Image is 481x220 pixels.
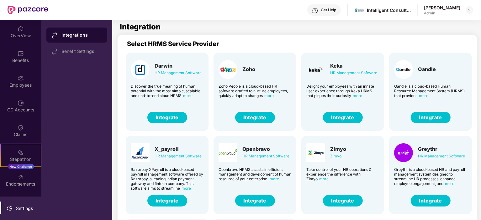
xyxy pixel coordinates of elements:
[235,195,275,207] button: Integrate
[155,146,202,152] div: X_payroll
[51,49,58,55] img: svg+xml;base64,PHN2ZyB4bWxucz0iaHR0cDovL3d3dy53My5vcmcvMjAwMC9zdmciIHdpZHRoPSIxNy44MzIiIGhlaWdodD...
[131,84,203,98] div: Discover the true meaning of human potential with the most nimble, scalable and end-to-end cloud ...
[14,205,35,212] div: Settings
[323,195,363,207] button: Integrate
[147,112,187,123] button: Integrate
[418,66,436,72] div: Qandle
[131,60,150,79] img: Card Logo
[219,167,291,181] div: Openbravo HRMS assists in efficient management and development of human resource of your enterprise.
[330,153,346,160] div: Zimyo
[394,167,467,186] div: Greythr is a cloud-based HR and payroll management system designed to streamline HR processes, en...
[355,6,364,15] img: company%20logo.png
[419,93,428,98] span: more
[61,49,102,54] div: Benefit Settings
[18,149,24,156] img: svg+xml;base64,PHN2ZyB4bWxucz0iaHR0cDovL3d3dy53My5vcmcvMjAwMC9zdmciIHdpZHRoPSIyMSIgaGVpZ2h0PSIyMC...
[306,167,379,181] div: Take control of your HR operations & experience the difference with Zimyo
[418,153,465,160] div: HR Management Software
[18,174,24,180] img: svg+xml;base64,PHN2ZyBpZD0iRW5kb3JzZW1lbnRzIiB4bWxucz0iaHR0cDovL3d3dy53My5vcmcvMjAwMC9zdmciIHdpZH...
[18,100,24,106] img: svg+xml;base64,PHN2ZyBpZD0iQ0RfQWNjb3VudHMiIGRhdGEtbmFtZT0iQ0QgQWNjb3VudHMiIHhtbG5zPSJodHRwOi8vd3...
[411,112,451,123] button: Integrate
[306,143,325,162] img: Card Logo
[18,125,24,131] img: svg+xml;base64,PHN2ZyBpZD0iQ2xhaW0iIHhtbG5zPSJodHRwOi8vd3d3LnczLm9yZy8yMDAwL3N2ZyIgd2lkdGg9IjIwIi...
[418,146,465,152] div: Greythr
[367,7,411,13] div: Intelligent Consulting Engineers And Builders Private Limited
[424,5,460,11] div: [PERSON_NAME]
[182,186,191,191] span: more
[394,84,467,98] div: Qandle is a cloud-based Human Resource Management System (HRMS) that provides
[242,153,289,160] div: HR Management Software
[330,69,377,76] div: HR Management Software
[319,177,329,181] span: more
[155,69,202,76] div: HR Management Software
[270,177,279,181] span: more
[323,112,363,123] button: Integrate
[321,8,336,13] div: Get Help
[312,8,318,14] img: svg+xml;base64,PHN2ZyBpZD0iSGVscC0zMngzMiIgeG1sbnM9Imh0dHA6Ly93d3cudzMub3JnLzIwMDAvc3ZnIiB3aWR0aD...
[61,32,102,38] div: Integrations
[8,164,34,169] div: New Challenge
[131,143,150,162] img: Card Logo
[147,195,187,207] button: Integrate
[219,84,291,98] div: Zoho People is a cloud-based HR software crafted to nurture employees, quickly adapt to changes
[235,112,275,123] button: Integrate
[51,32,58,38] img: svg+xml;base64,PHN2ZyB4bWxucz0iaHR0cDovL3d3dy53My5vcmcvMjAwMC9zdmciIHdpZHRoPSIxNy44MzIiIGhlaWdodD...
[8,6,48,14] img: New Pazcare Logo
[219,143,237,162] img: Card Logo
[131,167,203,191] div: Razorpay XPayroll is a cloud-based payroll management software offered by Razorpay, a leading Ind...
[219,60,237,79] img: Card Logo
[1,156,41,162] div: Stepathon
[445,181,454,186] span: more
[411,195,451,207] button: Integrate
[306,60,325,79] img: Card Logo
[330,146,346,152] div: Zimyo
[183,93,193,98] span: more
[306,84,379,98] div: Delight your employees with an innate user experience through Keka HRMS that piques their curiosity
[394,60,413,79] img: Card Logo
[155,153,202,160] div: HR Management Software
[330,63,377,69] div: Keka
[424,11,460,16] div: Admin
[7,205,13,212] img: svg+xml;base64,PHN2ZyBpZD0iU2V0dGluZy0yMHgyMCIgeG1sbnM9Imh0dHA6Ly93d3cudzMub3JnLzIwMDAvc3ZnIiB3aW...
[394,143,413,162] img: Card Logo
[242,66,255,72] div: Zoho
[155,63,202,69] div: Darwin
[242,146,289,152] div: Openbravo
[18,75,24,81] img: svg+xml;base64,PHN2ZyBpZD0iRW1wbG95ZWVzIiB4bWxucz0iaHR0cDovL3d3dy53My5vcmcvMjAwMC9zdmciIHdpZHRoPS...
[264,93,274,98] span: more
[18,50,24,57] img: svg+xml;base64,PHN2ZyBpZD0iQmVuZWZpdHMiIHhtbG5zPSJodHRwOi8vd3d3LnczLm9yZy8yMDAwL3N2ZyIgd2lkdGg9Ij...
[120,23,161,31] h1: Integration
[353,93,362,98] span: more
[18,26,24,32] img: svg+xml;base64,PHN2ZyBpZD0iSG9tZSIgeG1sbnM9Imh0dHA6Ly93d3cudzMub3JnLzIwMDAvc3ZnIiB3aWR0aD0iMjAiIG...
[467,8,472,13] img: svg+xml;base64,PHN2ZyBpZD0iRHJvcGRvd24tMzJ4MzIiIHhtbG5zPSJodHRwOi8vd3d3LnczLm9yZy8yMDAwL3N2ZyIgd2...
